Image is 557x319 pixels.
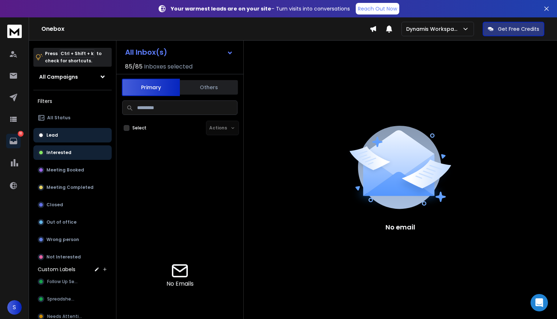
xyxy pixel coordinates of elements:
[6,134,21,148] a: 10
[46,237,79,243] p: Wrong person
[46,202,63,208] p: Closed
[406,25,462,33] p: Dynamis Workspace
[46,219,77,225] p: Out of office
[33,70,112,84] button: All Campaigns
[38,266,75,273] h3: Custom Labels
[33,292,112,306] button: Spreadsheet
[33,163,112,177] button: Meeting Booked
[46,254,81,260] p: Not Interested
[33,180,112,195] button: Meeting Completed
[144,62,193,71] h3: Inboxes selected
[356,3,399,14] a: Reach Out Now
[33,128,112,142] button: Lead
[122,79,180,96] button: Primary
[33,274,112,289] button: Follow Up Sent
[385,222,415,232] p: No email
[33,145,112,160] button: Interested
[33,198,112,212] button: Closed
[498,25,539,33] p: Get Free Credits
[47,279,79,285] span: Follow Up Sent
[33,232,112,247] button: Wrong person
[132,125,147,131] label: Select
[7,300,22,315] button: S
[125,62,143,71] span: 85 / 85
[125,49,167,56] h1: All Inbox(s)
[47,115,70,121] p: All Status
[358,5,397,12] p: Reach Out Now
[18,131,24,137] p: 10
[59,49,95,58] span: Ctrl + Shift + k
[46,185,94,190] p: Meeting Completed
[46,167,84,173] p: Meeting Booked
[47,296,76,302] span: Spreadsheet
[483,22,544,36] button: Get Free Credits
[33,215,112,229] button: Out of office
[171,5,271,12] strong: Your warmest leads are on your site
[46,150,71,156] p: Interested
[39,73,78,80] h1: All Campaigns
[45,50,102,65] p: Press to check for shortcuts.
[41,25,370,33] h1: Onebox
[166,279,194,288] p: No Emails
[119,45,239,59] button: All Inbox(s)
[46,132,58,138] p: Lead
[33,96,112,106] h3: Filters
[531,294,548,311] div: Open Intercom Messenger
[7,25,22,38] img: logo
[33,250,112,264] button: Not Interested
[33,111,112,125] button: All Status
[180,79,238,95] button: Others
[171,5,350,12] p: – Turn visits into conversations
